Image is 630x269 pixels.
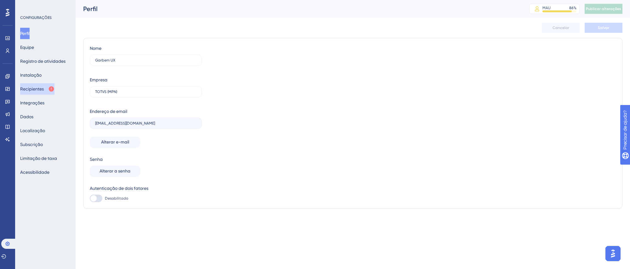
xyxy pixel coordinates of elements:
[20,167,49,178] button: Acessibilidade
[20,139,43,150] button: Subscrição
[20,69,42,81] button: Instalação
[20,170,49,175] font: Acessibilidade
[574,6,576,10] font: %
[90,46,101,51] font: Nome
[105,196,128,201] font: Desabilitado
[585,23,622,33] button: Salvar
[20,73,42,78] font: Instalação
[20,100,44,105] font: Integrações
[569,6,574,10] font: 86
[90,137,140,148] button: Alterar e-mail
[20,45,34,50] font: Equipe
[542,23,580,33] button: Cancelar
[20,128,45,133] font: Localização
[20,111,33,122] button: Dados
[20,15,52,20] font: CONFIGURAÇÕES
[20,156,57,161] font: Limitação de taxa
[90,157,103,162] font: Senha
[95,121,197,126] input: Endereço de email
[90,166,140,177] button: Alterar a senha
[90,186,148,191] font: Autenticação de dois fatores
[95,58,197,62] input: Nome Sobrenome
[20,83,54,95] button: Recipientes
[604,244,622,263] iframe: Iniciador do Assistente de IA do UserGuiding
[20,86,44,91] font: Recipientes
[20,28,30,39] button: Perfil
[20,97,44,108] button: Integrações
[15,3,54,8] font: Precisar de ajuda?
[553,26,569,30] font: Cancelar
[101,139,129,145] font: Alterar e-mail
[586,7,621,11] font: Publicar alterações
[20,56,66,67] button: Registro de atividades
[90,77,107,82] font: Empresa
[598,26,609,30] font: Salvar
[20,42,34,53] button: Equipe
[20,59,66,64] font: Registro de atividades
[585,4,622,14] button: Publicar alterações
[83,5,98,13] font: Perfil
[20,31,30,36] font: Perfil
[542,6,551,10] font: MAU
[90,109,127,114] font: Endereço de email
[20,125,45,136] button: Localização
[100,168,130,174] font: Alterar a senha
[95,90,197,94] input: nome da empresa
[20,153,57,164] button: Limitação de taxa
[20,114,33,119] font: Dados
[20,142,43,147] font: Subscrição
